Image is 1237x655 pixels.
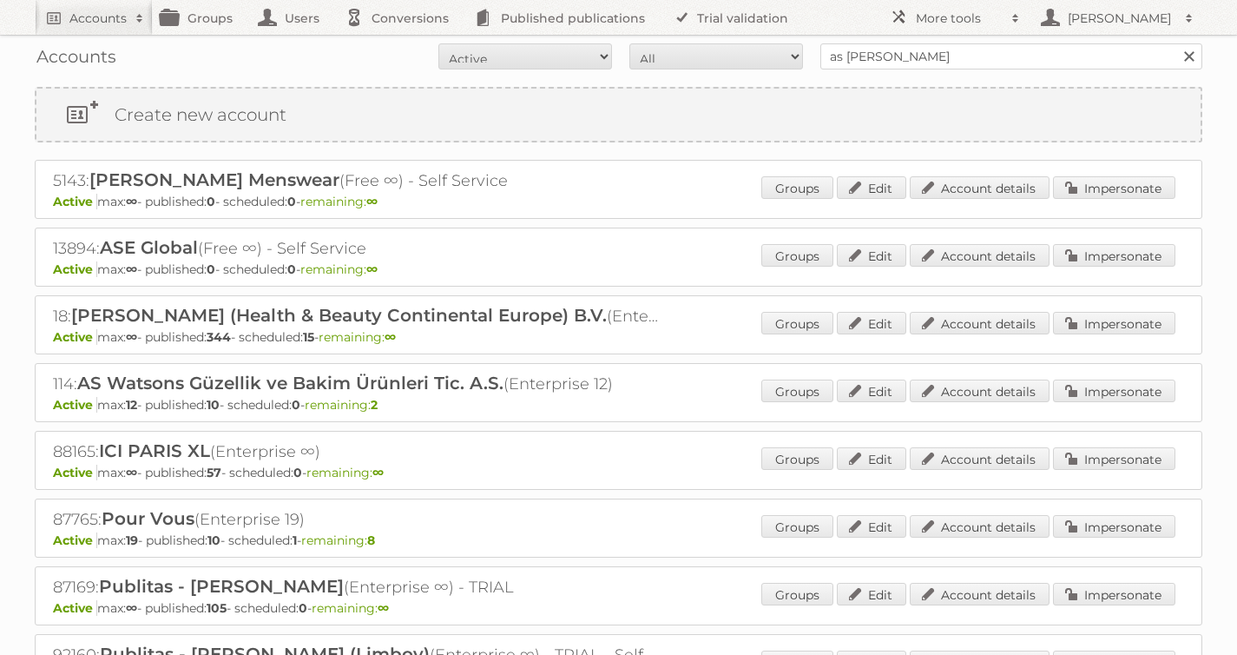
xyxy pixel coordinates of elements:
span: ICI PARIS XL [99,440,210,461]
span: remaining: [312,600,389,616]
p: max: - published: - scheduled: - [53,600,1184,616]
strong: ∞ [366,194,378,209]
h2: 114: (Enterprise 12) [53,373,661,395]
a: Create new account [36,89,1201,141]
a: Groups [761,312,833,334]
a: Account details [910,176,1049,199]
a: Account details [910,515,1049,538]
strong: 2 [371,397,378,413]
strong: 0 [299,600,307,616]
strong: 0 [292,397,300,413]
p: max: - published: - scheduled: - [53,329,1184,345]
span: Active [53,194,97,209]
strong: 19 [126,533,138,548]
strong: 15 [303,329,314,345]
a: Groups [761,447,833,470]
strong: ∞ [126,261,137,277]
a: Edit [837,447,906,470]
a: Groups [761,515,833,538]
span: Pour Vous [102,508,194,529]
span: [PERSON_NAME] Menswear [89,169,339,190]
h2: 88165: (Enterprise ∞) [53,440,661,463]
a: Account details [910,380,1049,402]
strong: ∞ [366,261,378,277]
a: Account details [910,583,1049,605]
strong: 0 [293,465,302,480]
a: Impersonate [1053,583,1175,605]
h2: 13894: (Free ∞) - Self Service [53,237,661,260]
p: max: - published: - scheduled: - [53,533,1184,548]
a: Edit [837,244,906,267]
strong: ∞ [126,329,137,345]
strong: 12 [126,397,137,413]
h2: 18: (Enterprise ∞) [53,305,661,327]
strong: ∞ [372,465,384,480]
a: Groups [761,176,833,199]
span: Active [53,261,97,277]
strong: 344 [207,329,231,345]
a: Edit [837,380,906,402]
strong: 0 [207,261,215,277]
strong: ∞ [126,600,137,616]
span: remaining: [305,397,378,413]
span: Active [53,329,97,345]
span: remaining: [300,261,378,277]
strong: 1 [293,533,297,548]
span: [PERSON_NAME] (Health & Beauty Continental Europe) B.V. [71,305,607,326]
a: Edit [837,176,906,199]
strong: 10 [207,397,220,413]
a: Edit [837,583,906,605]
a: Impersonate [1053,380,1175,402]
strong: ∞ [378,600,389,616]
a: Impersonate [1053,447,1175,470]
span: remaining: [300,194,378,209]
span: Active [53,533,97,548]
strong: 10 [207,533,220,548]
p: max: - published: - scheduled: - [53,194,1184,209]
strong: ∞ [126,194,137,209]
h2: 87765: (Enterprise 19) [53,508,661,531]
span: Active [53,465,97,480]
span: remaining: [319,329,396,345]
a: Account details [910,244,1049,267]
a: Account details [910,312,1049,334]
p: max: - published: - scheduled: - [53,397,1184,413]
a: Impersonate [1053,515,1175,538]
a: Groups [761,583,833,605]
p: max: - published: - scheduled: - [53,465,1184,480]
a: Groups [761,380,833,402]
a: Impersonate [1053,244,1175,267]
h2: [PERSON_NAME] [1063,10,1176,27]
strong: 0 [287,194,296,209]
strong: 57 [207,465,221,480]
strong: 0 [207,194,215,209]
strong: 8 [367,533,375,548]
a: Groups [761,244,833,267]
span: remaining: [306,465,384,480]
a: Edit [837,515,906,538]
h2: Accounts [69,10,127,27]
span: Active [53,397,97,413]
strong: 105 [207,600,227,616]
h2: More tools [916,10,1003,27]
a: Impersonate [1053,312,1175,334]
a: Account details [910,447,1049,470]
span: AS Watsons Güzellik ve Bakim Ürünleri Tic. A.S. [77,373,503,394]
h2: 87169: (Enterprise ∞) - TRIAL [53,576,661,599]
span: ASE Global [100,237,198,258]
span: remaining: [301,533,375,548]
strong: ∞ [385,329,396,345]
a: Impersonate [1053,176,1175,199]
strong: 0 [287,261,296,277]
strong: ∞ [126,465,137,480]
a: Edit [837,312,906,334]
h2: 5143: (Free ∞) - Self Service [53,169,661,192]
span: Active [53,600,97,616]
p: max: - published: - scheduled: - [53,261,1184,277]
span: Publitas - [PERSON_NAME] [99,576,344,597]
